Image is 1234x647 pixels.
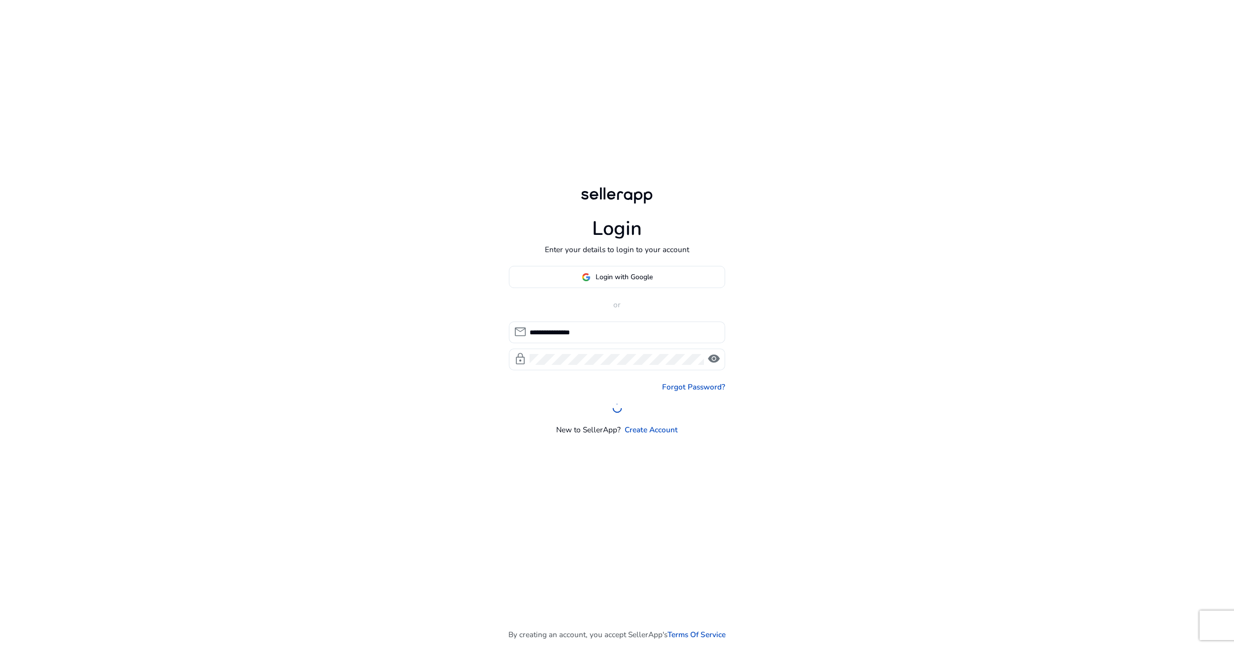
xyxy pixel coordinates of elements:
[667,629,726,640] a: Terms Of Service
[625,424,678,435] a: Create Account
[596,272,653,282] span: Login with Google
[582,273,591,282] img: google-logo.svg
[707,353,720,365] span: visibility
[662,381,725,392] a: Forgot Password?
[514,353,527,365] span: lock
[545,244,689,255] p: Enter your details to login to your account
[514,325,527,338] span: mail
[556,424,621,435] p: New to SellerApp?
[509,266,726,288] button: Login with Google
[509,299,726,310] p: or
[592,217,642,241] h1: Login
